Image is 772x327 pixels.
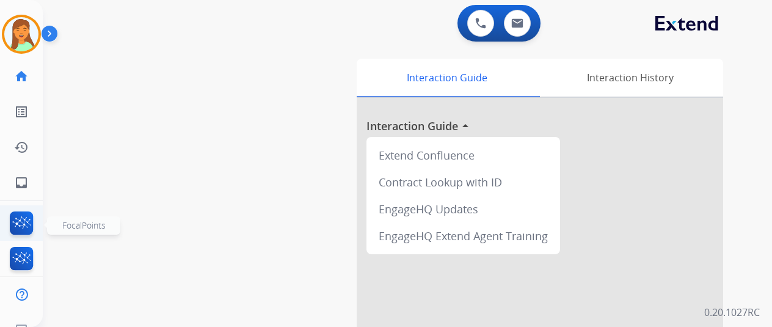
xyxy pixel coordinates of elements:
mat-icon: inbox [14,175,29,190]
div: Interaction Guide [357,59,537,97]
mat-icon: history [14,140,29,155]
div: Interaction History [537,59,723,97]
p: 0.20.1027RC [704,305,760,320]
img: avatar [4,17,38,51]
span: FocalPoints [62,219,106,231]
div: EngageHQ Extend Agent Training [371,222,555,249]
div: EngageHQ Updates [371,196,555,222]
div: Contract Lookup with ID [371,169,555,196]
mat-icon: list_alt [14,105,29,119]
mat-icon: home [14,69,29,84]
div: Extend Confluence [371,142,555,169]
